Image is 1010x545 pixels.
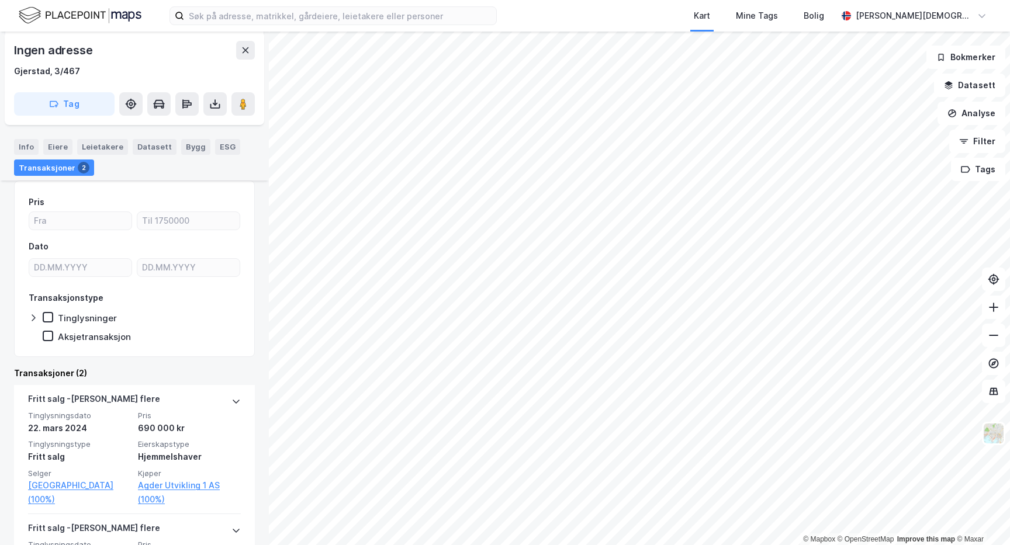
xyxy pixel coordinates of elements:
input: Til 1750000 [137,212,240,230]
div: Mine Tags [736,9,778,23]
button: Analyse [938,102,1005,125]
button: Tag [14,92,115,116]
div: Pris [29,195,44,209]
span: Tinglysningsdato [28,411,131,421]
div: Gjerstad, 3/467 [14,64,80,78]
div: Leietakere [77,139,128,154]
button: Bokmerker [926,46,1005,69]
a: Agder Utvikling 1 AS (100%) [138,478,241,506]
img: logo.f888ab2527a4732fd821a326f86c7f29.svg [19,5,141,26]
img: Z [983,422,1005,445]
span: Selger [28,468,131,478]
span: Pris [138,411,241,421]
div: Aksjetransaksjon [58,331,131,342]
div: Info [14,139,39,154]
div: ESG [215,139,240,154]
div: Tinglysninger [58,313,117,324]
div: Bolig [804,9,824,23]
div: Kontrollprogram for chat [952,489,1010,545]
div: Transaksjonstype [29,291,103,305]
div: 2 [78,161,89,173]
iframe: Chat Widget [952,489,1010,545]
div: Transaksjoner (2) [14,366,255,380]
span: Eierskapstype [138,439,241,449]
a: Mapbox [803,535,835,543]
input: DD.MM.YYYY [137,259,240,276]
a: OpenStreetMap [838,535,894,543]
div: Hjemmelshaver [138,450,241,464]
div: Fritt salg - [PERSON_NAME] flere [28,521,160,540]
div: Kart [694,9,710,23]
div: Dato [29,239,49,254]
div: 22. mars 2024 [28,421,131,435]
div: 690 000 kr [138,421,241,435]
input: Fra [29,212,132,230]
a: Improve this map [897,535,955,543]
button: Filter [949,130,1005,153]
div: Eiere [43,139,72,154]
input: DD.MM.YYYY [29,259,132,276]
div: Ingen adresse [14,41,95,60]
div: Datasett [133,139,177,154]
span: Tinglysningstype [28,439,131,449]
input: Søk på adresse, matrikkel, gårdeiere, leietakere eller personer [184,7,496,25]
div: Fritt salg [28,450,131,464]
div: Bygg [181,139,210,154]
span: Kjøper [138,468,241,478]
a: [GEOGRAPHIC_DATA] (100%) [28,478,131,506]
div: Transaksjoner [14,159,94,175]
button: Datasett [934,74,1005,97]
button: Tags [951,158,1005,181]
div: Fritt salg - [PERSON_NAME] flere [28,392,160,411]
div: [PERSON_NAME][DEMOGRAPHIC_DATA] [856,9,973,23]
